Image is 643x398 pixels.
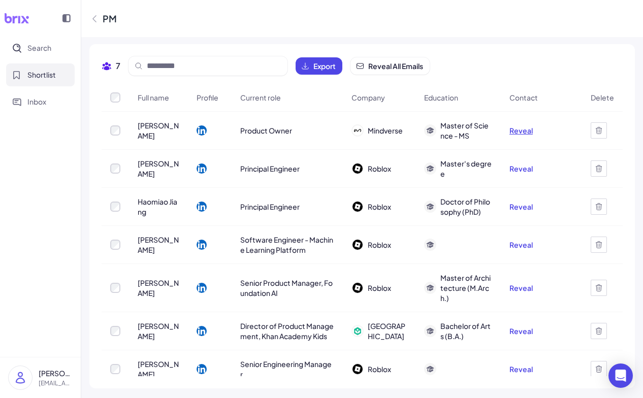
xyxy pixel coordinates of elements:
[39,379,73,388] p: [EMAIL_ADDRESS]
[313,61,336,71] span: Export
[138,321,179,341] span: [PERSON_NAME]
[27,43,51,53] span: Search
[424,92,458,103] span: Education
[509,364,533,374] button: Reveal
[240,321,334,341] span: Director of Product Management, Khan Academy Kids
[39,368,73,379] p: [PERSON_NAME]
[240,278,334,298] span: Senior Product Manager, Foundation AI
[27,70,56,80] span: Shortlist
[368,283,391,293] span: Roblox
[240,125,292,136] span: Product Owner
[103,12,117,25] div: PM
[352,283,363,293] img: 公司logo
[368,163,391,174] span: Roblox
[352,163,363,174] img: 公司logo
[6,63,75,86] button: Shortlist
[368,125,403,136] span: Mindverse
[27,96,46,107] span: Inbox
[116,60,120,72] span: 7
[240,202,300,212] span: Principal Engineer
[440,196,492,217] span: Doctor of Philosophy (PhD)
[240,359,334,379] span: Senior Engineering Manager
[350,57,430,75] button: Reveal All Emails
[352,364,363,374] img: 公司logo
[368,364,391,374] span: Roblox
[138,92,169,103] span: Full name
[509,326,533,336] button: Reveal
[296,57,342,75] button: Export
[440,273,492,303] span: Master of Architecture (M.Arch.)
[138,196,179,217] span: Haomiao Jiang
[352,240,363,250] img: 公司logo
[240,235,334,255] span: Software Engineer - Machine Learning Platform
[591,92,614,103] span: Delete
[352,202,363,212] img: 公司logo
[509,240,533,250] button: Reveal
[368,202,391,212] span: Roblox
[138,359,179,379] span: [PERSON_NAME]
[138,235,179,255] span: [PERSON_NAME]
[6,37,75,59] button: Search
[509,163,533,174] button: Reveal
[509,125,533,136] button: Reveal
[240,92,281,103] span: Current role
[6,90,75,113] button: Inbox
[240,163,300,174] span: Principal Engineer
[509,202,533,212] button: Reveal
[368,321,407,341] span: [GEOGRAPHIC_DATA]
[368,61,423,71] span: Reveal All Emails
[440,120,492,141] span: Master of Science - MS
[352,326,363,336] img: 公司logo
[138,120,179,141] span: [PERSON_NAME]
[509,283,533,293] button: Reveal
[440,321,492,341] span: Bachelor of Arts (B.A.)
[352,125,363,136] img: 公司logo
[608,363,633,388] div: Open Intercom Messenger
[9,366,32,389] img: user_logo.png
[138,158,179,179] span: [PERSON_NAME]
[197,92,218,103] span: Profile
[351,92,385,103] span: Company
[368,240,391,250] span: Roblox
[509,92,538,103] span: Contact
[440,158,492,179] span: Master's degree
[138,278,179,298] span: [PERSON_NAME]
